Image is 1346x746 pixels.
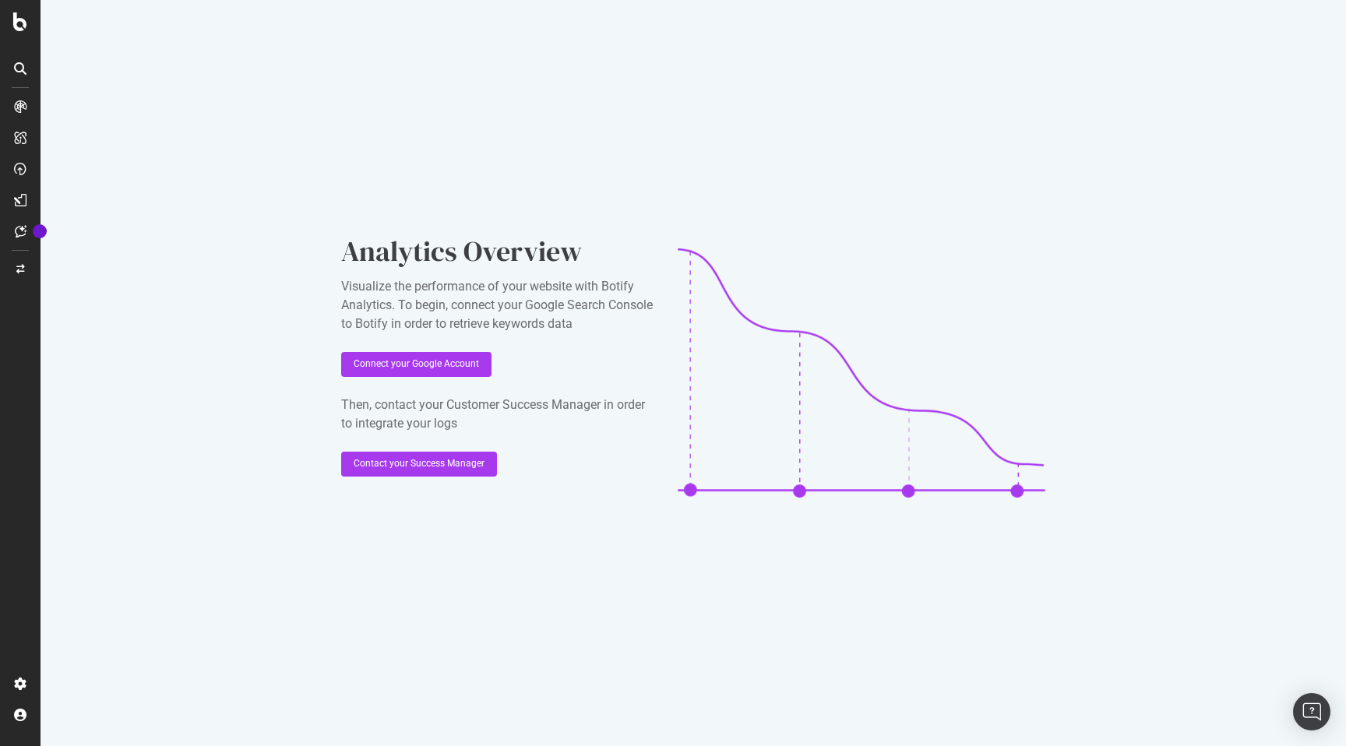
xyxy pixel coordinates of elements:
[354,357,479,371] div: Connect your Google Account
[678,248,1045,498] img: CaL_T18e.png
[1293,693,1330,730] div: Open Intercom Messenger
[33,224,47,238] div: Tooltip anchor
[341,396,653,433] div: Then, contact your Customer Success Manager in order to integrate your logs
[341,232,653,271] div: Analytics Overview
[341,277,653,333] div: Visualize the performance of your website with Botify Analytics. To begin, connect your Google Se...
[341,452,497,477] button: Contact your Success Manager
[354,457,484,470] div: Contact your Success Manager
[341,352,492,377] button: Connect your Google Account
